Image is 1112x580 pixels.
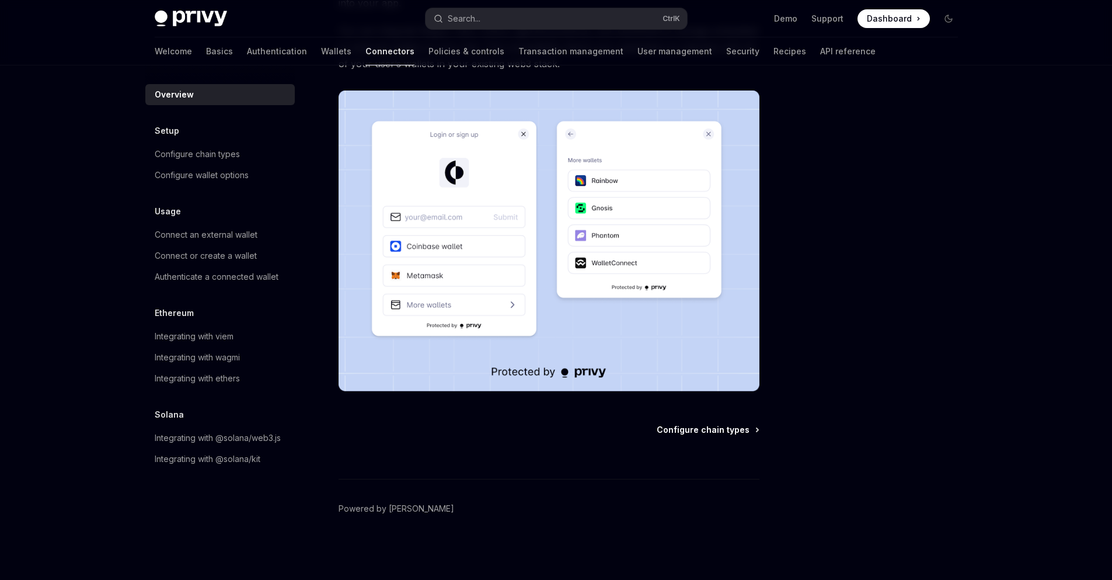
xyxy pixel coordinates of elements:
[145,266,295,287] a: Authenticate a connected wallet
[155,350,240,364] div: Integrating with wagmi
[155,88,194,102] div: Overview
[939,9,958,28] button: Toggle dark mode
[155,204,181,218] h5: Usage
[448,12,480,26] div: Search...
[145,368,295,389] a: Integrating with ethers
[155,408,184,422] h5: Solana
[773,37,806,65] a: Recipes
[820,37,876,65] a: API reference
[657,424,750,436] span: Configure chain types
[145,84,295,105] a: Overview
[206,37,233,65] a: Basics
[657,424,758,436] a: Configure chain types
[774,13,797,25] a: Demo
[155,452,260,466] div: Integrating with @solana/kit
[726,37,759,65] a: Security
[155,11,227,27] img: dark logo
[155,168,249,182] div: Configure wallet options
[155,270,278,284] div: Authenticate a connected wallet
[155,37,192,65] a: Welcome
[867,13,912,25] span: Dashboard
[145,165,295,186] a: Configure wallet options
[155,371,240,385] div: Integrating with ethers
[155,228,257,242] div: Connect an external wallet
[518,37,623,65] a: Transaction management
[155,329,233,343] div: Integrating with viem
[145,224,295,245] a: Connect an external wallet
[339,91,759,391] img: Connectors3
[155,147,240,161] div: Configure chain types
[155,249,257,263] div: Connect or create a wallet
[145,144,295,165] a: Configure chain types
[321,37,351,65] a: Wallets
[145,428,295,449] a: Integrating with @solana/web3.js
[145,449,295,470] a: Integrating with @solana/kit
[426,8,687,29] button: Search...CtrlK
[428,37,504,65] a: Policies & controls
[145,326,295,347] a: Integrating with viem
[155,431,281,445] div: Integrating with @solana/web3.js
[811,13,843,25] a: Support
[145,245,295,266] a: Connect or create a wallet
[663,14,680,23] span: Ctrl K
[857,9,930,28] a: Dashboard
[365,37,414,65] a: Connectors
[155,306,194,320] h5: Ethereum
[339,503,454,515] a: Powered by [PERSON_NAME]
[637,37,712,65] a: User management
[247,37,307,65] a: Authentication
[155,124,179,138] h5: Setup
[145,347,295,368] a: Integrating with wagmi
